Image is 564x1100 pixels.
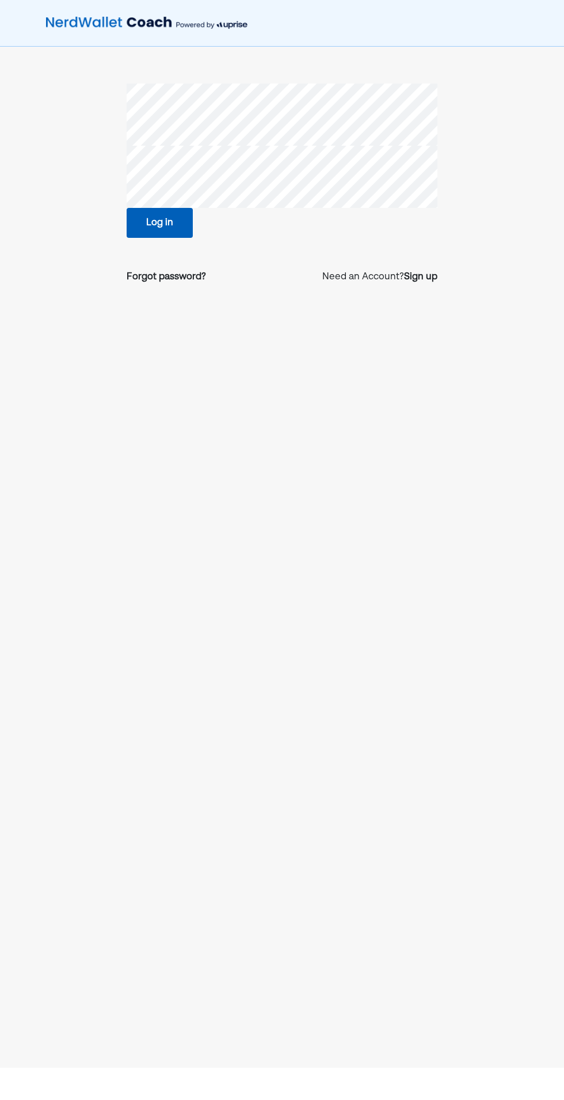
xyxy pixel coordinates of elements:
button: Log in [127,208,193,238]
a: Forgot password? [127,270,206,284]
a: Sign up [404,270,437,284]
p: Need an Account? [322,270,437,284]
